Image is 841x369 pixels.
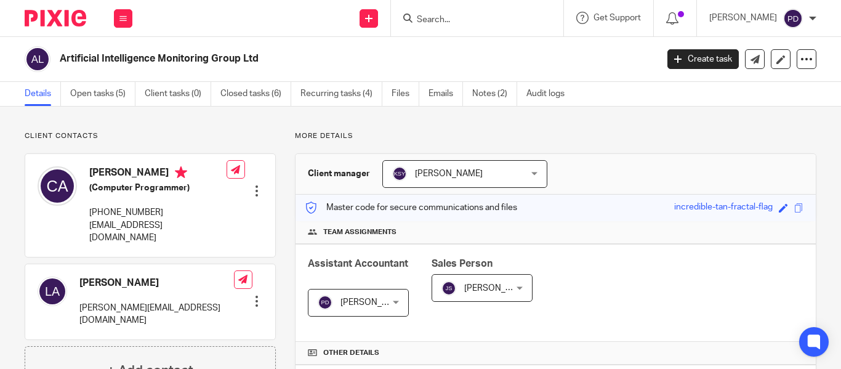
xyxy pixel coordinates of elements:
img: svg%3E [441,281,456,296]
p: [PHONE_NUMBER] [89,206,227,219]
span: Other details [323,348,379,358]
p: [PERSON_NAME][EMAIL_ADDRESS][DOMAIN_NAME] [79,302,234,327]
h4: [PERSON_NAME] [89,166,227,182]
a: Emails [429,82,463,106]
h5: (Computer Programmer) [89,182,227,194]
span: Team assignments [323,227,396,237]
img: svg%3E [392,166,407,181]
span: [PERSON_NAME] [340,298,408,307]
span: Sales Person [432,259,493,269]
img: svg%3E [783,9,803,28]
p: Client contacts [25,131,276,141]
a: Open tasks (5) [70,82,135,106]
p: [EMAIL_ADDRESS][DOMAIN_NAME] [89,219,227,245]
a: Recurring tasks (4) [300,82,382,106]
span: Assistant Accountant [308,259,408,269]
img: svg%3E [25,46,50,72]
img: Pixie [25,10,86,26]
div: incredible-tan-fractal-flag [674,201,773,215]
img: svg%3E [38,166,77,206]
a: Details [25,82,61,106]
a: Create task [667,49,739,69]
p: [PERSON_NAME] [709,12,777,24]
img: svg%3E [318,295,332,310]
h2: Artificial Intelligence Monitoring Group Ltd [60,52,531,65]
a: Files [392,82,419,106]
p: More details [295,131,816,141]
p: Master code for secure communications and files [305,201,517,214]
img: svg%3E [38,277,67,306]
span: Get Support [594,14,641,22]
span: [PERSON_NAME] [415,169,483,178]
input: Search [416,15,526,26]
h3: Client manager [308,168,370,180]
h4: [PERSON_NAME] [79,277,234,290]
i: Primary [175,166,187,179]
a: Audit logs [526,82,574,106]
span: [PERSON_NAME] [464,284,532,293]
a: Notes (2) [472,82,517,106]
a: Client tasks (0) [145,82,211,106]
a: Closed tasks (6) [220,82,291,106]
